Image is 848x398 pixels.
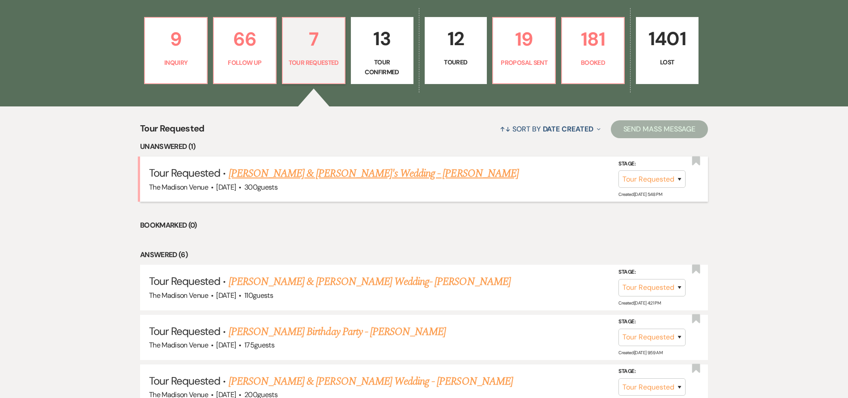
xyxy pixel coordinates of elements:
[618,350,662,356] span: Created: [DATE] 9:59 AM
[642,24,693,54] p: 1401
[216,182,236,192] span: [DATE]
[499,58,550,68] p: Proposal Sent
[618,159,686,169] label: Stage:
[636,17,699,84] a: 1401Lost
[149,324,221,338] span: Tour Requested
[150,58,201,68] p: Inquiry
[149,166,221,180] span: Tour Requested
[140,249,708,261] li: Answered (6)
[229,324,446,340] a: [PERSON_NAME] Birthday Party - [PERSON_NAME]
[216,340,236,350] span: [DATE]
[357,57,408,77] p: Tour Confirmed
[611,120,708,138] button: Send Mass Message
[496,117,604,141] button: Sort By Date Created
[288,58,339,68] p: Tour Requested
[213,17,277,84] a: 66Follow Up
[561,17,625,84] a: 181Booked
[149,182,208,192] span: The Madison Venue
[618,191,662,197] span: Created: [DATE] 5:48 PM
[144,17,208,84] a: 9Inquiry
[149,340,208,350] span: The Madison Venue
[244,291,273,300] span: 110 guests
[216,291,236,300] span: [DATE]
[140,220,708,231] li: Bookmarked (0)
[618,267,686,277] label: Stage:
[140,122,205,141] span: Tour Requested
[288,24,339,54] p: 7
[567,24,618,54] p: 181
[430,57,482,67] p: Toured
[618,300,661,306] span: Created: [DATE] 4:21 PM
[244,182,277,192] span: 300 guests
[618,367,686,377] label: Stage:
[229,274,511,290] a: [PERSON_NAME] & [PERSON_NAME] Wedding- [PERSON_NAME]
[229,165,519,182] a: [PERSON_NAME] & [PERSON_NAME]'s Wedding - [PERSON_NAME]
[351,17,413,84] a: 13Tour Confirmed
[499,24,550,54] p: 19
[219,58,270,68] p: Follow Up
[618,317,686,327] label: Stage:
[430,24,482,54] p: 12
[244,340,274,350] span: 175 guests
[140,141,708,152] li: Unanswered (1)
[567,58,618,68] p: Booked
[219,24,270,54] p: 66
[425,17,487,84] a: 12Toured
[500,124,511,134] span: ↑↓
[642,57,693,67] p: Lost
[149,374,221,388] span: Tour Requested
[282,17,345,84] a: 7Tour Requested
[357,24,408,54] p: 13
[150,24,201,54] p: 9
[543,124,593,134] span: Date Created
[149,274,221,288] span: Tour Requested
[149,291,208,300] span: The Madison Venue
[229,373,513,390] a: [PERSON_NAME] & [PERSON_NAME] Wedding - [PERSON_NAME]
[492,17,556,84] a: 19Proposal Sent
